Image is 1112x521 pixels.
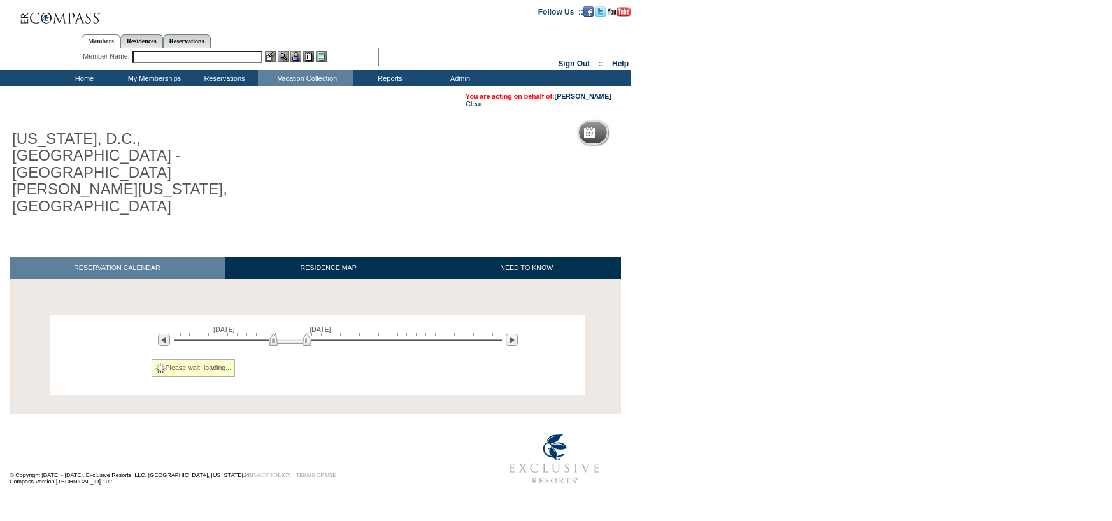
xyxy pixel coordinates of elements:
span: :: [599,59,604,68]
a: Subscribe to our YouTube Channel [608,7,631,15]
td: Follow Us :: [538,6,583,17]
td: Reports [353,70,424,86]
a: PRIVACY POLICY [245,472,291,478]
a: RESIDENCE MAP [225,257,432,279]
img: b_calculator.gif [316,51,327,62]
img: Reservations [303,51,314,62]
a: RESERVATION CALENDAR [10,257,225,279]
h1: [US_STATE], D.C., [GEOGRAPHIC_DATA] - [GEOGRAPHIC_DATA][PERSON_NAME][US_STATE], [GEOGRAPHIC_DATA] [10,128,295,217]
div: Member Name: [83,51,132,62]
a: [PERSON_NAME] [555,92,611,100]
img: Subscribe to our YouTube Channel [608,7,631,17]
a: Become our fan on Facebook [583,7,594,15]
img: b_edit.gif [265,51,276,62]
a: Follow us on Twitter [595,7,606,15]
img: Previous [158,334,170,346]
td: Vacation Collection [258,70,353,86]
img: Become our fan on Facebook [583,6,594,17]
img: Exclusive Resorts [497,427,611,491]
a: Members [82,34,120,48]
div: Please wait, loading... [152,359,236,377]
a: Help [612,59,629,68]
td: © Copyright [DATE] - [DATE]. Exclusive Resorts, LLC. [GEOGRAPHIC_DATA], [US_STATE]. Compass Versi... [10,428,455,491]
td: Home [48,70,118,86]
span: You are acting on behalf of: [466,92,611,100]
a: TERMS OF USE [296,472,336,478]
td: Admin [424,70,494,86]
h5: Reservation Calendar [600,129,697,137]
span: [DATE] [310,325,331,333]
img: Follow us on Twitter [595,6,606,17]
img: Impersonate [290,51,301,62]
a: Residences [120,34,163,48]
span: [DATE] [213,325,235,333]
img: spinner2.gif [155,363,166,373]
a: Sign Out [558,59,590,68]
img: View [278,51,289,62]
td: My Memberships [118,70,188,86]
a: NEED TO KNOW [432,257,621,279]
a: Reservations [163,34,211,48]
img: Next [506,334,518,346]
a: Clear [466,100,482,108]
td: Reservations [188,70,258,86]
